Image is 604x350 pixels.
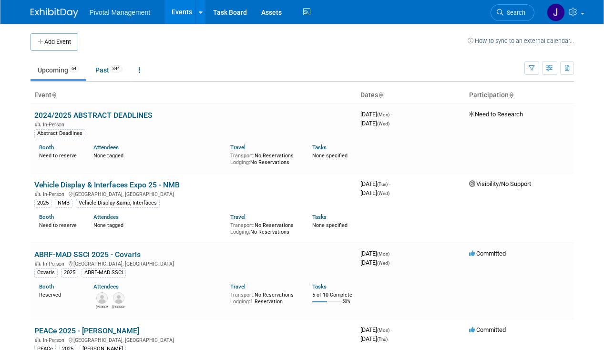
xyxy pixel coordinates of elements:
div: No Reservations No Reservations [230,151,298,165]
span: Lodging: [230,159,250,165]
a: Sort by Start Date [378,91,383,99]
a: ABRF-MAD SSCi 2025 - Covaris [34,250,141,259]
td: 50% [342,299,350,312]
span: Transport: [230,222,255,228]
a: Upcoming64 [31,61,86,79]
span: In-Person [43,261,67,267]
div: 2025 [61,268,78,277]
div: None tagged [93,220,223,229]
div: ABRF-MAD SSCi [82,268,126,277]
a: How to sync to an external calendar... [468,37,574,44]
div: Melissa Gabello [96,304,108,309]
a: Tasks [312,283,327,290]
a: Sort by Participation Type [509,91,513,99]
span: Lodging: [230,299,250,305]
span: Transport: [230,292,255,298]
div: Sujash Chatterjee [113,304,124,309]
span: (Wed) [377,191,389,196]
div: Reserved [39,290,80,299]
span: Committed [469,326,506,333]
div: Vehicle Display &amp; Interfaces [76,199,160,207]
a: Travel [230,283,246,290]
a: 2024/2025 ABSTRACT DEADLINES [34,111,153,120]
img: In-Person Event [35,337,41,342]
span: None specified [312,153,348,159]
div: 5 of 10 Complete [312,292,353,299]
div: NMB [55,199,72,207]
div: Covaris [34,268,58,277]
th: Dates [357,87,465,103]
span: Committed [469,250,506,257]
span: Visibility/No Support [469,180,531,187]
img: In-Person Event [35,261,41,266]
img: Jessica Gatton [547,3,565,21]
span: (Thu) [377,337,388,342]
th: Event [31,87,357,103]
a: Booth [39,214,54,220]
a: Sort by Event Name [51,91,56,99]
span: [DATE] [360,326,392,333]
img: Sujash Chatterjee [113,292,124,304]
span: (Mon) [377,112,389,117]
a: Attendees [93,144,119,151]
button: Add Event [31,33,78,51]
div: No Reservations No Reservations [230,220,298,235]
img: In-Person Event [35,122,41,126]
a: Booth [39,283,54,290]
a: Tasks [312,214,327,220]
a: PEACe 2025 - [PERSON_NAME] [34,326,139,335]
a: Travel [230,144,246,151]
div: Abstract Deadlines [34,129,85,138]
span: 344 [110,65,123,72]
a: Travel [230,214,246,220]
span: [DATE] [360,120,389,127]
div: [GEOGRAPHIC_DATA], [GEOGRAPHIC_DATA] [34,259,353,267]
span: - [391,111,392,118]
span: [DATE] [360,111,392,118]
div: No Reservations 1 Reservation [230,290,298,305]
img: In-Person Event [35,191,41,196]
span: (Mon) [377,251,389,257]
span: Pivotal Management [90,9,151,16]
span: - [389,180,390,187]
span: [DATE] [360,335,388,342]
span: - [391,326,392,333]
img: ExhibitDay [31,8,78,18]
span: (Tue) [377,182,388,187]
span: - [391,250,392,257]
a: Tasks [312,144,327,151]
div: None tagged [93,151,223,159]
span: [DATE] [360,250,392,257]
img: Melissa Gabello [96,292,108,304]
th: Participation [465,87,574,103]
span: None specified [312,222,348,228]
a: Search [491,4,534,21]
a: Attendees [93,283,119,290]
span: Transport: [230,153,255,159]
a: Attendees [93,214,119,220]
span: [DATE] [360,259,389,266]
div: [GEOGRAPHIC_DATA], [GEOGRAPHIC_DATA] [34,336,353,343]
a: Vehicle Display & Interfaces Expo 25 - NMB [34,180,180,189]
div: [GEOGRAPHIC_DATA], [GEOGRAPHIC_DATA] [34,190,353,197]
a: Booth [39,144,54,151]
span: (Mon) [377,328,389,333]
span: Search [503,9,525,16]
span: Lodging: [230,229,250,235]
span: [DATE] [360,180,390,187]
span: In-Person [43,337,67,343]
div: Need to reserve [39,151,80,159]
span: (Wed) [377,121,389,126]
span: In-Person [43,191,67,197]
div: Need to reserve [39,220,80,229]
a: Past344 [88,61,130,79]
span: 64 [69,65,79,72]
span: Need to Research [469,111,523,118]
span: (Wed) [377,260,389,266]
span: [DATE] [360,189,389,196]
span: In-Person [43,122,67,128]
div: 2025 [34,199,51,207]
